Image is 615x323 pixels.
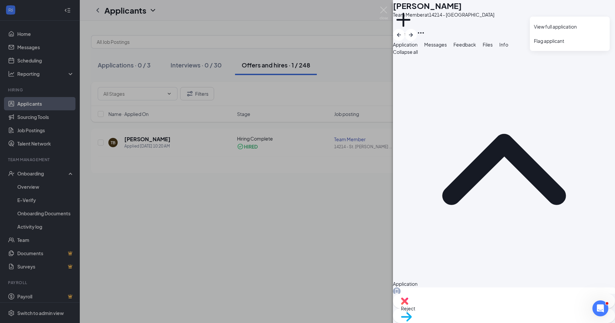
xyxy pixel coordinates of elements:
svg: Ellipses [417,29,425,37]
span: Info [499,42,508,48]
div: Application [393,280,615,287]
div: Team Member at 14214 - [GEOGRAPHIC_DATA] [393,11,494,18]
span: Feedback [453,42,476,48]
button: ArrowRight [405,29,417,41]
iframe: Intercom live chat [592,300,608,316]
button: PlusAdd a tag [393,9,414,38]
a: View full application [534,23,606,30]
span: Files [483,42,493,48]
span: Collapse all [393,48,418,55]
span: Application [393,42,418,48]
svg: Plus [393,9,414,30]
svg: ArrowRight [407,31,415,39]
svg: ChevronUp [393,58,615,280]
span: Reject [401,305,607,312]
button: ArrowLeftNew [393,29,405,41]
span: Messages [424,42,447,48]
svg: ArrowLeftNew [395,31,403,39]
